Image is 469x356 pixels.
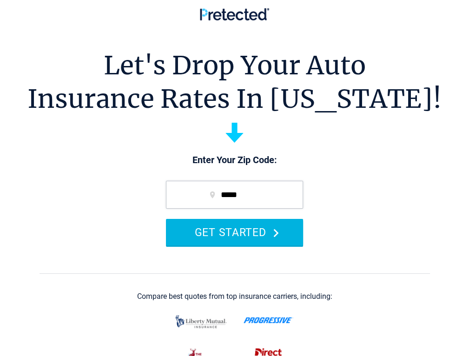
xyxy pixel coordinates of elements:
[200,8,269,20] img: Pretected Logo
[166,181,303,209] input: zip code
[27,49,442,116] h1: Let's Drop Your Auto Insurance Rates In [US_STATE]!
[166,219,303,245] button: GET STARTED
[244,317,293,323] img: progressive
[137,292,332,301] div: Compare best quotes from top insurance carriers, including:
[173,310,229,333] img: liberty
[157,154,312,167] p: Enter Your Zip Code:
